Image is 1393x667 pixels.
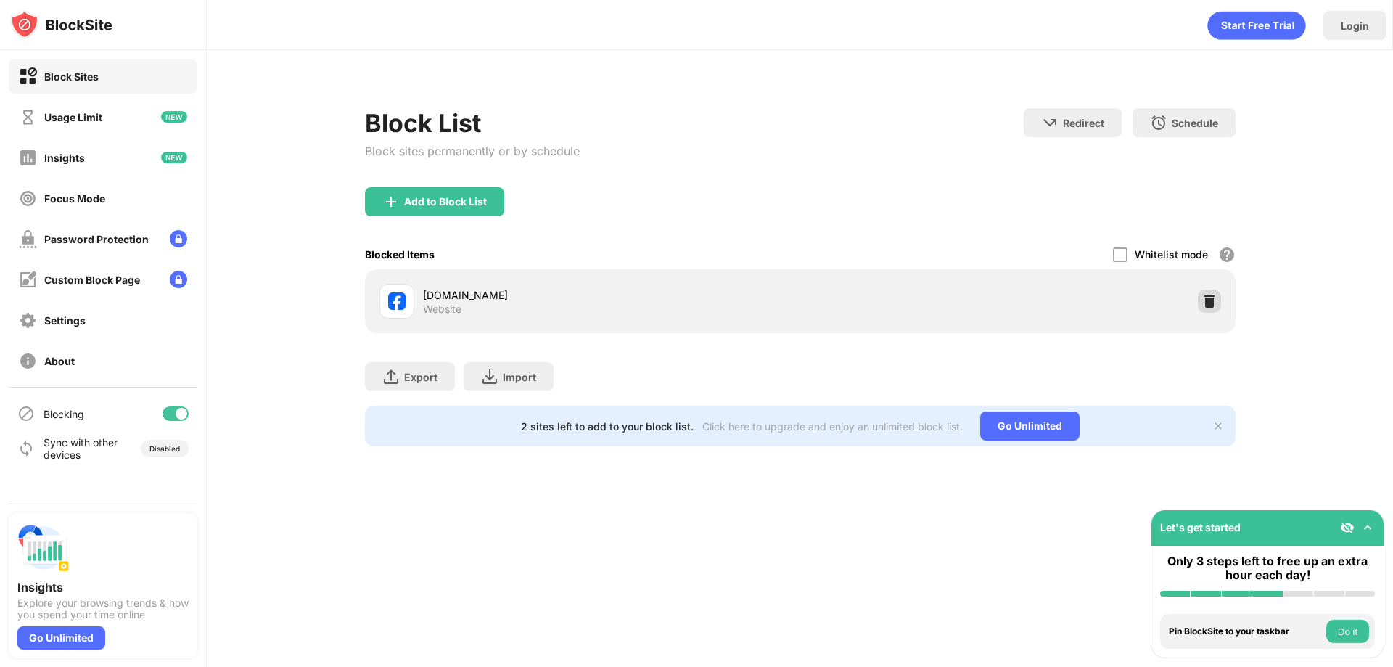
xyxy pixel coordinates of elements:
[19,311,37,330] img: settings-off.svg
[44,111,102,123] div: Usage Limit
[365,144,580,158] div: Block sites permanently or by schedule
[702,420,963,433] div: Click here to upgrade and enjoy an unlimited block list.
[44,314,86,327] div: Settings
[1160,555,1375,582] div: Only 3 steps left to free up an extra hour each day!
[1160,521,1241,533] div: Let's get started
[161,152,187,163] img: new-icon.svg
[404,196,487,208] div: Add to Block List
[19,108,37,126] img: time-usage-off.svg
[17,580,189,594] div: Insights
[1340,520,1355,535] img: eye-not-visible.svg
[1360,520,1375,535] img: omni-setup-toggle.svg
[19,271,37,289] img: customize-block-page-off.svg
[44,152,85,164] div: Insights
[44,436,118,461] div: Sync with other devices
[1063,117,1104,129] div: Redirect
[44,355,75,367] div: About
[404,371,437,383] div: Export
[521,420,694,433] div: 2 sites left to add to your block list.
[19,67,37,86] img: block-on.svg
[19,189,37,208] img: focus-off.svg
[423,303,461,316] div: Website
[161,111,187,123] img: new-icon.svg
[44,192,105,205] div: Focus Mode
[388,292,406,310] img: favicons
[1169,626,1323,637] div: Pin BlockSite to your taskbar
[17,405,35,422] img: blocking-icon.svg
[1341,20,1369,32] div: Login
[17,440,35,457] img: sync-icon.svg
[19,352,37,370] img: about-off.svg
[149,444,180,453] div: Disabled
[44,408,84,420] div: Blocking
[17,522,70,574] img: push-insights.svg
[980,412,1080,441] div: Go Unlimited
[170,271,187,288] img: lock-menu.svg
[423,287,800,303] div: [DOMAIN_NAME]
[1326,620,1369,643] button: Do it
[1212,420,1224,432] img: x-button.svg
[19,149,37,167] img: insights-off.svg
[1172,117,1218,129] div: Schedule
[10,10,112,39] img: logo-blocksite.svg
[17,626,105,650] div: Go Unlimited
[17,597,189,621] div: Explore your browsing trends & how you spend your time online
[365,248,435,261] div: Blocked Items
[1135,248,1208,261] div: Whitelist mode
[365,108,580,138] div: Block List
[19,230,37,248] img: password-protection-off.svg
[170,230,187,247] img: lock-menu.svg
[1207,11,1306,40] div: animation
[44,233,149,245] div: Password Protection
[44,274,140,286] div: Custom Block Page
[503,371,536,383] div: Import
[44,70,99,83] div: Block Sites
